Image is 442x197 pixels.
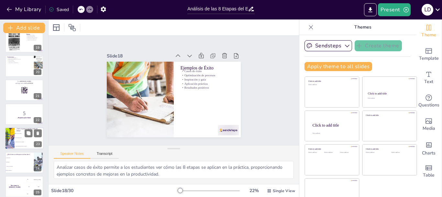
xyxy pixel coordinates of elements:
strong: [DOMAIN_NAME] [20,81,31,82]
span: Table [423,172,435,179]
span: Media [423,125,435,132]
div: Click to add text [391,152,412,154]
div: Click to add title [366,114,412,116]
p: Casos de éxito [191,81,230,124]
div: Click to add text [308,152,323,154]
button: Speaker Notes [54,152,90,159]
p: Resistencia al cambio [26,34,41,36]
div: Change the overall theme [416,19,442,43]
div: 200 [24,183,43,190]
p: Involucrar a todos los actores [26,37,41,38]
p: Ejemplos de Éxito [193,78,233,122]
div: Click to add text [340,152,355,154]
div: 19 [5,31,43,53]
div: Slide 18 / 30 [51,188,178,194]
p: Relevancia en ingeniería de procesos [7,58,32,60]
span: Selección del trabajo [16,133,43,134]
div: Add a table [416,160,442,183]
button: Export to PowerPoint [364,3,377,16]
button: Delete Slide [34,129,42,137]
button: L D [422,3,433,16]
p: Mejora continua [7,60,32,61]
p: Estrategias de comunicación [26,38,41,39]
div: 24 [5,152,43,173]
div: 22 [34,117,41,123]
div: Saved [49,6,69,13]
div: 23 [34,142,42,147]
p: Desafíos en el Estudio del Trabajo [26,32,41,35]
p: Conclusiones [7,56,32,58]
span: Text [424,78,433,85]
button: Apply theme to all slides [304,62,372,71]
div: 100 [24,176,43,183]
button: Present [378,3,410,16]
span: Charts [422,150,436,157]
strong: ¡Prepárate para el Quiz! [17,117,31,118]
div: 20 [5,55,43,77]
p: 5 [7,110,41,117]
div: Click to add title [308,80,355,82]
span: Entrevistas [6,162,33,162]
p: Optimización de procesos [188,84,227,127]
span: Recolección de datos [16,138,43,139]
span: Establecimiento del método económico [16,146,43,147]
span: Position [68,24,76,31]
p: Ambiente de colaboración [26,39,41,41]
div: 19 [34,45,41,51]
div: 21 [34,93,41,99]
span: Examen crítico de los hechos [16,142,43,143]
p: Themes [316,19,409,35]
span: Template [419,55,439,62]
div: Slide 18 [152,15,200,67]
button: Add slide [3,23,45,33]
div: Get real-time input from your audience [416,90,442,113]
button: Duplicate Slide [25,129,32,137]
div: Layout [51,22,61,33]
div: Click to add text [366,152,386,154]
div: Add text boxes [416,66,442,90]
div: Click to add title [308,148,355,150]
span: Single View [273,188,295,193]
p: Resultados positivos [179,92,217,135]
div: 20 [34,69,41,75]
div: Add images, graphics, shapes or video [416,113,442,136]
button: Transcript [90,152,119,159]
div: 21 [5,80,43,101]
span: Questions [418,102,439,109]
button: Create theme [355,40,402,51]
p: Aplicación práctica [182,90,221,132]
p: Colaboración y comunicación [7,62,32,63]
span: Observaciones [6,157,33,158]
div: Add ready made slides [416,43,442,66]
span: Theme [421,31,436,39]
p: Go to [7,80,41,82]
input: Insert title [187,4,248,14]
div: Jaap [38,186,39,187]
button: Sendsteps [304,40,352,51]
p: Inspiración y guía [185,87,224,129]
div: Click to add title [366,148,412,150]
p: and login with code [7,82,41,84]
div: Click to add text [324,152,339,154]
div: 23 [5,128,44,150]
textarea: Analizar casos de éxito permite a los estudiantes ver cómo las 8 etapas se aplican en la práctica... [54,161,294,179]
div: 25 [34,190,41,195]
div: Click to add text [368,98,411,99]
div: L D [422,4,433,16]
p: ¿Qué técnica se utiliza para recolectar datos? [7,153,32,155]
p: Aplicación práctica [7,61,32,62]
div: Click to add body [313,133,353,134]
div: 22 % [246,188,262,194]
div: 22 [5,104,43,125]
p: Falta de datos precisos [26,36,41,37]
p: ¿Cuál es la primera etapa del estudio del trabajo? [17,128,42,132]
h4: The winner is [PERSON_NAME] [5,185,24,188]
div: 24 [34,166,41,171]
div: Click to add title [368,92,411,95]
div: Click to add text [308,84,355,86]
div: Click to add title [313,123,354,127]
p: Puntos clave resumidos [7,57,32,59]
span: Análisis de documentos [6,166,33,166]
button: My Library [5,4,44,15]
